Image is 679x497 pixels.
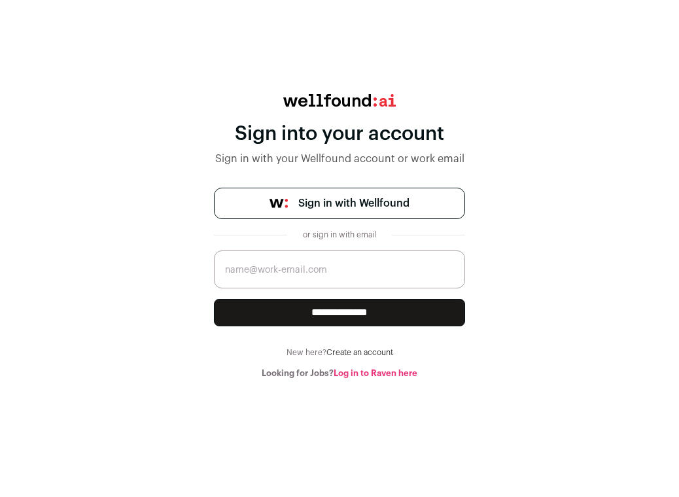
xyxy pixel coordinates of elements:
[214,122,465,146] div: Sign into your account
[326,349,393,356] a: Create an account
[214,368,465,379] div: Looking for Jobs?
[270,199,288,208] img: wellfound-symbol-flush-black-fb3c872781a75f747ccb3a119075da62bfe97bd399995f84a933054e44a575c4.png
[334,369,417,377] a: Log in to Raven here
[214,347,465,358] div: New here?
[214,188,465,219] a: Sign in with Wellfound
[298,230,381,240] div: or sign in with email
[298,196,409,211] span: Sign in with Wellfound
[214,250,465,288] input: name@work-email.com
[283,94,396,107] img: wellfound:ai
[214,151,465,167] div: Sign in with your Wellfound account or work email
